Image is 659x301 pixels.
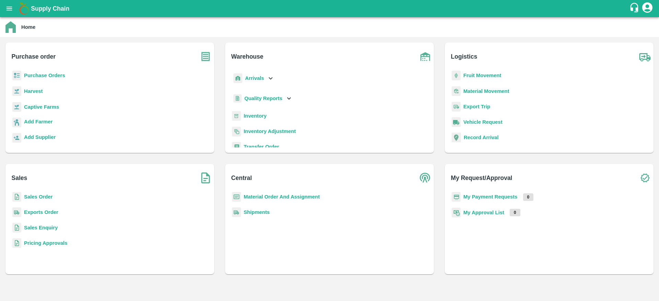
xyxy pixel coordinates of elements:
[12,238,21,248] img: sales
[232,111,241,121] img: whInventory
[232,92,293,106] div: Quality Reports
[451,173,512,183] b: My Request/Approval
[12,133,21,143] img: supplier
[233,73,242,83] img: whArrival
[463,73,501,78] a: Fruit Movement
[463,104,490,109] a: Export Trip
[232,192,241,202] img: centralMaterial
[197,169,214,186] img: soSales
[452,71,461,81] img: fruit
[24,240,67,246] a: Pricing Approvals
[12,71,21,81] img: reciept
[12,86,21,96] img: harvest
[417,48,434,65] img: warehouse
[17,2,31,15] img: logo
[452,133,461,142] img: recordArrival
[24,209,58,215] a: Exports Order
[641,1,654,16] div: account of current user
[244,194,320,200] a: Material Order And Assignment
[244,113,267,119] a: Inventory
[24,194,53,200] a: Sales Order
[24,133,56,143] a: Add Supplier
[24,88,43,94] a: Harvest
[636,169,654,186] img: check
[417,169,434,186] img: central
[451,52,477,61] b: Logistics
[24,104,59,110] a: Captive Farms
[12,207,21,217] img: shipments
[244,129,296,134] a: Inventory Adjustment
[231,173,252,183] b: Central
[232,142,241,152] img: whTransfer
[452,192,461,202] img: payment
[24,73,65,78] a: Purchase Orders
[523,193,534,201] p: 0
[12,102,21,112] img: harvest
[12,52,56,61] b: Purchase order
[231,52,264,61] b: Warehouse
[12,223,21,233] img: sales
[12,192,21,202] img: sales
[510,209,520,216] p: 0
[636,48,654,65] img: truck
[24,225,58,230] a: Sales Enquiry
[452,117,461,127] img: vehicle
[245,75,264,81] b: Arrivals
[24,134,56,140] b: Add Supplier
[244,144,279,149] a: Transfer Order
[452,102,461,112] img: delivery
[197,48,214,65] img: purchase
[5,21,16,33] img: home
[1,1,17,16] button: open drawer
[463,119,502,125] a: Vehicle Request
[31,4,629,13] a: Supply Chain
[24,119,53,124] b: Add Farmer
[463,88,509,94] a: Material Movement
[232,127,241,136] img: inventory
[452,207,461,218] img: approval
[629,2,641,15] div: customer-support
[232,207,241,217] img: shipments
[24,118,53,127] a: Add Farmer
[31,5,69,12] b: Supply Chain
[463,210,504,215] a: My Approval List
[244,96,282,101] b: Quality Reports
[452,86,461,96] img: material
[12,118,21,128] img: farmer
[464,135,499,140] a: Record Arrival
[463,194,518,200] a: My Payment Requests
[12,173,27,183] b: Sales
[233,94,242,103] img: qualityReport
[232,71,275,86] div: Arrivals
[21,24,35,30] b: Home
[244,209,270,215] a: Shipments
